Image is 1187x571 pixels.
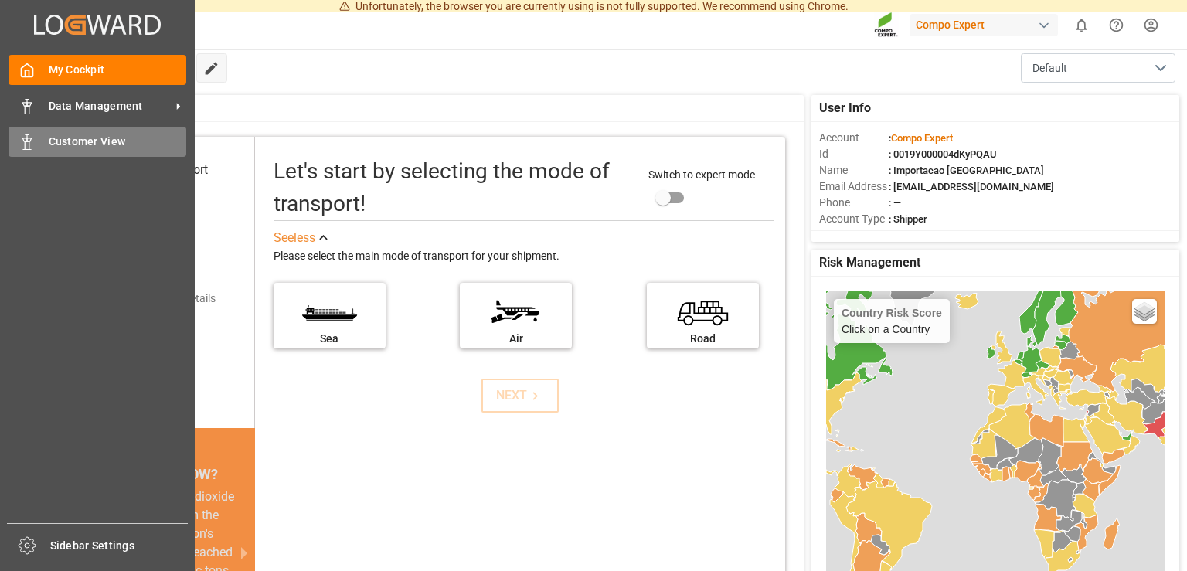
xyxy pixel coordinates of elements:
[1099,8,1134,42] button: Help Center
[819,178,889,195] span: Email Address
[9,55,186,85] a: My Cockpit
[274,229,315,247] div: See less
[648,168,755,181] span: Switch to expert mode
[49,134,187,150] span: Customer View
[819,130,889,146] span: Account
[1064,8,1099,42] button: show 0 new notifications
[889,148,997,160] span: : 0019Y000004dKyPQAU
[1021,53,1175,83] button: open menu
[281,331,378,347] div: Sea
[889,197,901,209] span: : —
[50,538,189,554] span: Sidebar Settings
[819,146,889,162] span: Id
[274,247,774,266] div: Please select the main mode of transport for your shipment.
[49,62,187,78] span: My Cockpit
[889,132,953,144] span: :
[819,195,889,211] span: Phone
[874,12,899,39] img: Screenshot%202023-09-29%20at%2010.02.21.png_1712312052.png
[819,253,920,272] span: Risk Management
[119,291,216,307] div: Add shipping details
[9,127,186,157] a: Customer View
[1032,60,1067,76] span: Default
[468,331,564,347] div: Air
[842,307,942,335] div: Click on a Country
[49,98,171,114] span: Data Management
[819,99,871,117] span: User Info
[910,14,1058,36] div: Compo Expert
[274,155,634,220] div: Let's start by selecting the mode of transport!
[889,213,927,225] span: : Shipper
[481,379,559,413] button: NEXT
[889,165,1044,176] span: : Importacao [GEOGRAPHIC_DATA]
[655,331,751,347] div: Road
[1132,299,1157,324] a: Layers
[910,10,1064,39] button: Compo Expert
[889,181,1054,192] span: : [EMAIL_ADDRESS][DOMAIN_NAME]
[496,386,543,405] div: NEXT
[819,162,889,178] span: Name
[819,211,889,227] span: Account Type
[842,307,942,319] h4: Country Risk Score
[891,132,953,144] span: Compo Expert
